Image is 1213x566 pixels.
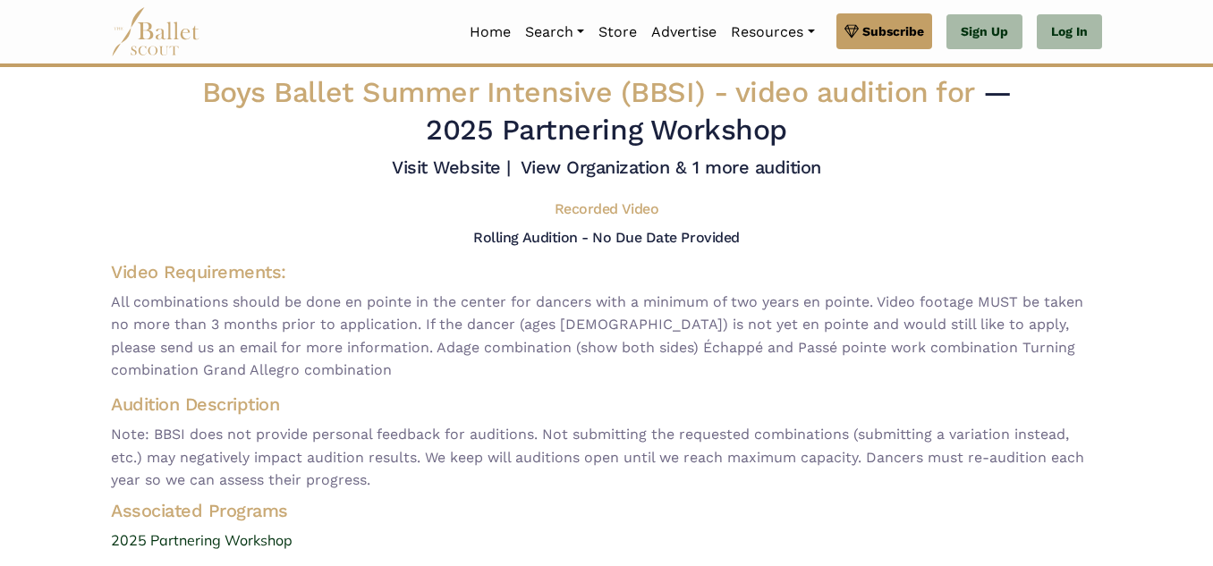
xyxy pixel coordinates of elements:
h5: Rolling Audition - No Due Date Provided [473,229,739,246]
a: Resources [724,13,821,51]
a: 2025 Partnering Workshop [97,529,1116,553]
a: Advertise [644,13,724,51]
a: Subscribe [836,13,932,49]
a: View Organization & 1 more audition [521,156,821,178]
a: Store [591,13,644,51]
a: Home [462,13,518,51]
h4: Associated Programs [97,499,1116,522]
span: video audition for [735,75,974,109]
span: All combinations should be done en pointe in the center for dancers with a minimum of two years e... [111,291,1102,382]
a: Search [518,13,591,51]
img: gem.svg [844,21,859,41]
h5: Recorded Video [555,200,658,219]
a: Visit Website | [392,156,511,178]
span: Note: BBSI does not provide personal feedback for auditions. Not submitting the requested combina... [111,423,1102,492]
a: Log In [1037,14,1102,50]
span: Video Requirements: [111,261,286,283]
span: Boys Ballet Summer Intensive (BBSI) - [202,75,983,109]
span: — 2025 Partnering Workshop [426,75,1011,147]
h4: Audition Description [111,393,1102,416]
a: Sign Up [946,14,1022,50]
span: Subscribe [862,21,924,41]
